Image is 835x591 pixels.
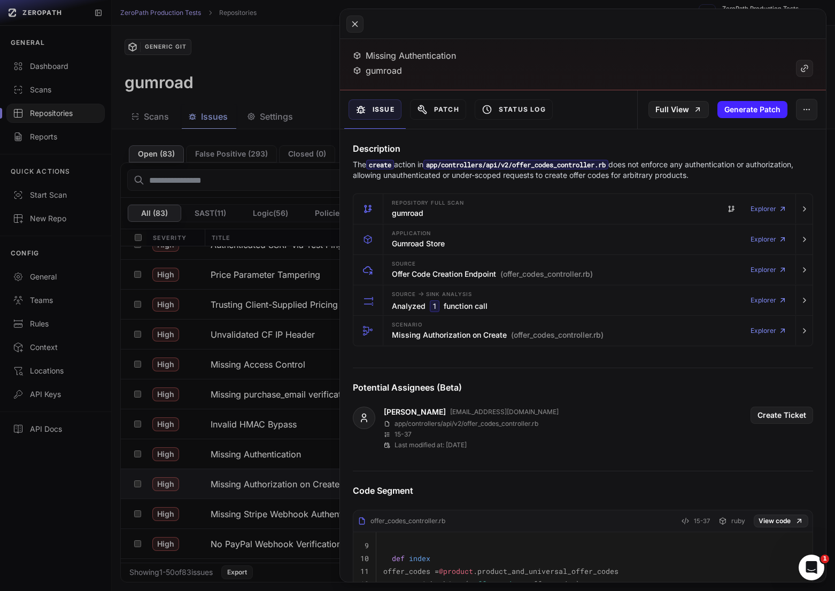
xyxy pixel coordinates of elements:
[392,208,423,219] h3: gumroad
[469,579,520,589] span: :offer_codes
[392,554,405,563] span: def
[353,255,813,285] button: Source Offer Code Creation Endpoint (offer_codes_controller.rb) Explorer
[439,566,473,576] span: @product
[392,231,431,236] span: Application
[500,269,593,279] span: (offer_codes_controller.rb)
[821,555,829,563] span: 1
[392,290,472,298] span: Source Sink Analysis
[754,515,808,527] a: View code
[392,322,422,328] span: Scenario
[353,159,813,181] p: The action in does not enforce any authentication or authorization, allowing unauthenticated or u...
[360,566,369,576] code: 11
[430,300,439,312] code: 1
[353,142,813,155] h4: Description
[392,261,416,267] span: Source
[751,290,787,311] a: Explorer
[392,300,488,312] h3: Analyzed function call
[751,407,813,424] button: Create Ticket
[353,285,813,315] button: Source -> Sink Analysis Analyzed 1 function call Explorer
[365,541,369,550] code: 9
[384,407,446,417] a: [PERSON_NAME]
[799,555,824,580] iframe: Intercom live chat
[450,408,559,416] p: [EMAIL_ADDRESS][DOMAIN_NAME]
[358,517,445,525] div: offer_codes_controller.rb
[395,419,538,428] p: app/controllers/api/v2/offer_codes_controller.rb
[392,200,464,206] span: Repository Full scan
[511,330,604,340] span: (offer_codes_controller.rb)
[751,229,787,250] a: Explorer
[353,484,813,497] h4: Code Segment
[392,238,445,249] h3: Gumroad Store
[353,224,813,254] button: Application Gumroad Store Explorer
[694,515,710,527] span: 15-37
[751,198,787,220] a: Explorer
[751,259,787,281] a: Explorer
[360,579,369,589] code: 12
[383,566,618,576] code: offer_codes = .product_and_universal_offer_codes
[353,381,813,394] h4: Potential Assignees (Beta)
[395,430,412,439] p: 15 - 37
[366,160,394,169] code: create
[731,517,745,525] span: ruby
[395,441,467,449] p: Last modified at: [DATE]
[353,316,813,346] button: Scenario Missing Authorization on Create (offer_codes_controller.rb) Explorer
[392,330,604,340] h3: Missing Authorization on Create
[353,194,813,224] button: Repository Full scan gumroad Explorer
[409,554,430,563] span: index
[418,290,424,298] span: ->
[360,554,369,563] code: 10
[423,160,608,169] code: app/controllers/api/v2/offer_codes_controller.rb
[383,579,580,589] code: success_with_object( , offer_codes)
[392,269,593,279] h3: Offer Code Creation Endpoint
[751,320,787,341] a: Explorer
